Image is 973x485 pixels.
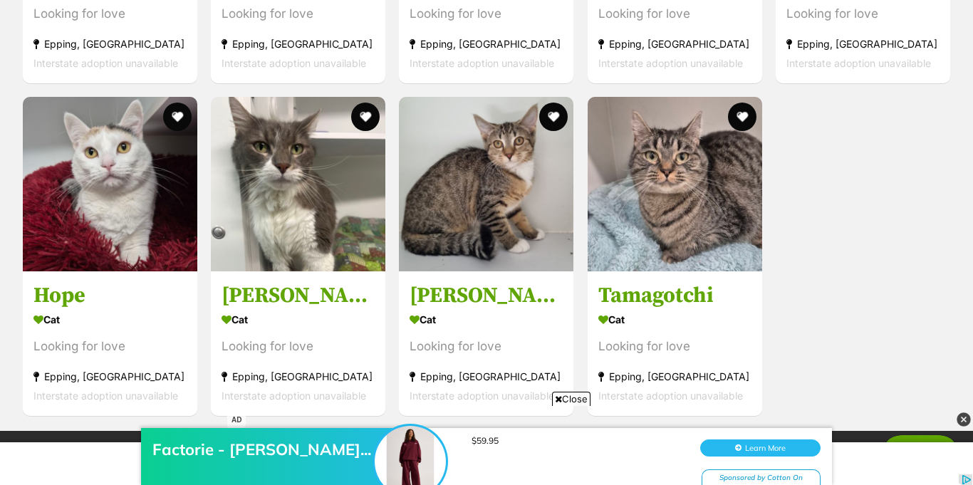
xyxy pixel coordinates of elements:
[540,103,568,131] button: favourite
[410,281,563,308] h3: [PERSON_NAME]
[211,97,385,271] img: Tiffany
[598,34,751,53] div: Epping, [GEOGRAPHIC_DATA]
[410,366,563,385] div: Epping, [GEOGRAPHIC_DATA]
[588,271,762,415] a: Tamagotchi Cat Looking for love Epping, [GEOGRAPHIC_DATA] Interstate adoption unavailable favourite
[222,336,375,355] div: Looking for love
[33,336,187,355] div: Looking for love
[152,40,380,60] div: Factorie - [PERSON_NAME]...
[786,57,931,69] span: Interstate adoption unavailable
[410,57,554,69] span: Interstate adoption unavailable
[598,308,751,329] div: Cat
[786,4,940,24] div: Looking for love
[222,366,375,385] div: Epping, [GEOGRAPHIC_DATA]
[222,281,375,308] h3: [PERSON_NAME]
[399,97,573,271] img: Jessica
[23,271,197,415] a: Hope Cat Looking for love Epping, [GEOGRAPHIC_DATA] Interstate adoption unavailable favourite
[222,308,375,329] div: Cat
[33,281,187,308] h3: Hope
[33,57,178,69] span: Interstate adoption unavailable
[552,392,590,406] span: Close
[588,97,762,271] img: Tamagotchi
[598,389,743,401] span: Interstate adoption unavailable
[222,4,375,24] div: Looking for love
[598,57,743,69] span: Interstate adoption unavailable
[410,308,563,329] div: Cat
[222,34,375,53] div: Epping, [GEOGRAPHIC_DATA]
[23,97,197,271] img: Hope
[33,308,187,329] div: Cat
[472,36,685,46] div: $59.95
[33,389,178,401] span: Interstate adoption unavailable
[33,4,187,24] div: Looking for love
[222,57,366,69] span: Interstate adoption unavailable
[211,271,385,415] a: [PERSON_NAME] Cat Looking for love Epping, [GEOGRAPHIC_DATA] Interstate adoption unavailable favo...
[410,4,563,24] div: Looking for love
[728,103,756,131] button: favourite
[351,103,380,131] button: favourite
[410,34,563,53] div: Epping, [GEOGRAPHIC_DATA]
[702,70,821,88] div: Sponsored by Cotton On
[700,40,821,57] button: Learn More
[222,389,366,401] span: Interstate adoption unavailable
[957,412,971,427] img: close_grey_3x.png
[33,34,187,53] div: Epping, [GEOGRAPHIC_DATA]
[375,26,446,98] img: Factorie - Chloe Hoodi...
[598,336,751,355] div: Looking for love
[598,366,751,385] div: Epping, [GEOGRAPHIC_DATA]
[399,271,573,415] a: [PERSON_NAME] Cat Looking for love Epping, [GEOGRAPHIC_DATA] Interstate adoption unavailable favo...
[410,336,563,355] div: Looking for love
[598,281,751,308] h3: Tamagotchi
[33,366,187,385] div: Epping, [GEOGRAPHIC_DATA]
[786,34,940,53] div: Epping, [GEOGRAPHIC_DATA]
[163,103,192,131] button: favourite
[410,389,554,401] span: Interstate adoption unavailable
[598,4,751,24] div: Looking for love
